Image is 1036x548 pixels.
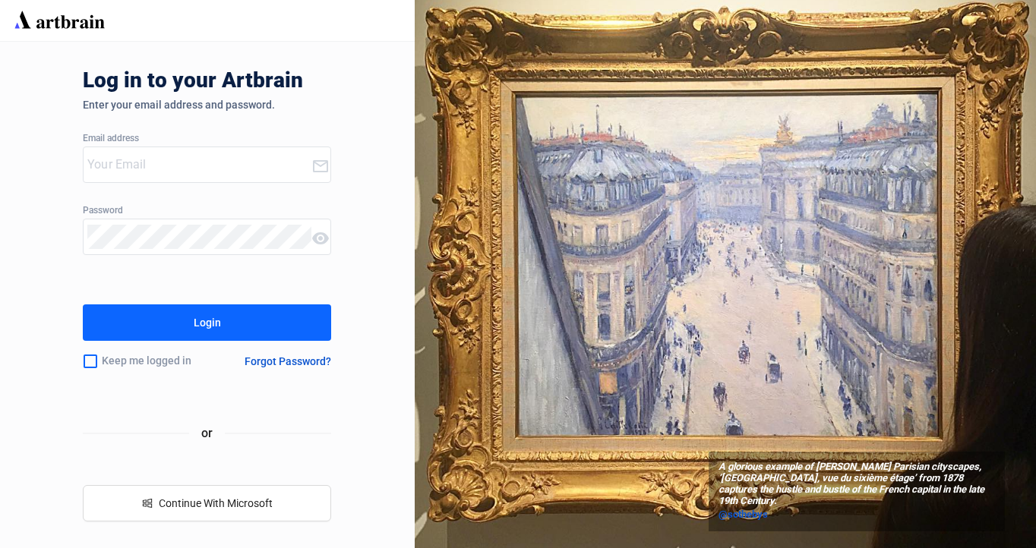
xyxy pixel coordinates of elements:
div: Email address [83,134,331,144]
span: Continue With Microsoft [159,497,273,509]
div: Forgot Password? [245,355,331,367]
input: Your Email [87,153,311,177]
button: Login [83,304,331,341]
button: windowsContinue With Microsoft [83,485,331,521]
div: Password [83,206,331,216]
div: Keep me logged in [83,345,220,377]
span: A glorious example of [PERSON_NAME] Parisian cityscapes, ‘[GEOGRAPHIC_DATA], vue du sixième étage... [719,461,995,507]
a: @sothebys [719,507,995,522]
span: or [189,424,225,442]
div: Login [194,310,221,335]
span: @sothebys [719,509,768,520]
div: Log in to your Artbrain [83,68,539,99]
span: windows [142,498,153,509]
div: Enter your email address and password. [83,99,331,111]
